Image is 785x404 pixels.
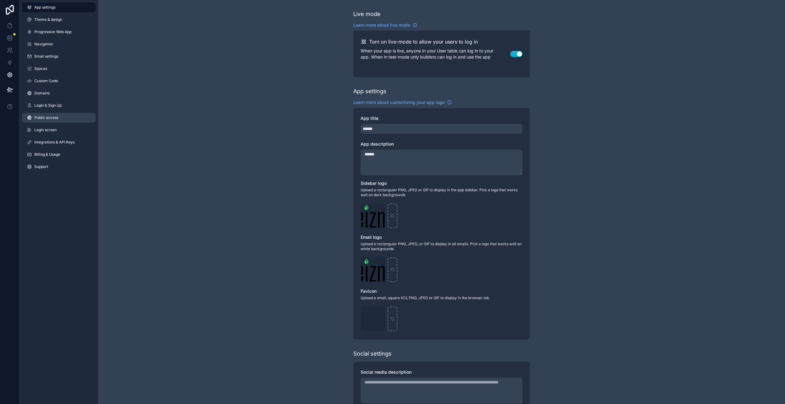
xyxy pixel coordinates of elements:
[353,22,417,28] a: Learn more about live mode
[34,78,58,83] span: Custom Code
[34,91,50,96] span: Domains
[22,88,96,98] a: Domains
[34,29,71,34] span: Progressive Web App
[34,66,47,71] span: Spaces
[34,103,62,108] span: Login & Sign Up
[361,369,412,375] span: Social media description
[361,288,377,294] span: Favicon
[34,140,75,145] span: Integrations & API Keys
[361,48,510,60] p: When your app is live, anyone in your User table can log in to your app. When in test-mode only b...
[34,115,58,120] span: Public access
[34,17,62,22] span: Theme & design
[34,42,53,47] span: Navigation
[353,10,381,18] div: Live mode
[369,38,478,45] h2: Turn on live-mode to allow your users to log in
[361,188,523,197] span: Upload a rectangular PNG, JPEG or GIF to display in the app sidebar. Pick a logo that works well ...
[353,87,386,96] div: App settings
[22,137,96,147] a: Integrations & API Keys
[361,116,378,121] span: App title
[34,164,48,169] span: Support
[353,99,452,105] a: Learn more about customizing your app logo
[22,113,96,123] a: Public access
[361,295,523,300] span: Upload a small, square ICO, PNG, JPEG or GIF to display in the browser tab
[353,22,410,28] span: Learn more about live mode
[22,39,96,49] a: Navigation
[361,242,523,251] span: Upload a rectangular PNG, JPEG, or GIF to display in all emails. Pick a logo that works well on w...
[34,152,60,157] span: Billing & Usage
[22,51,96,61] a: Email settings
[361,181,387,186] span: Sidebar logo
[22,2,96,12] a: App settings
[22,101,96,110] a: Login & Sign Up
[34,5,56,10] span: App settings
[353,99,445,105] span: Learn more about customizing your app logo
[361,141,394,147] span: App description
[22,150,96,159] a: Billing & Usage
[22,76,96,86] a: Custom Code
[22,162,96,172] a: Support
[34,54,58,59] span: Email settings
[361,234,382,240] span: Email logo
[22,125,96,135] a: Login screen
[22,64,96,74] a: Spaces
[34,128,57,132] span: Login screen
[22,15,96,25] a: Theme & design
[22,27,96,37] a: Progressive Web App
[353,349,392,358] div: Social settings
